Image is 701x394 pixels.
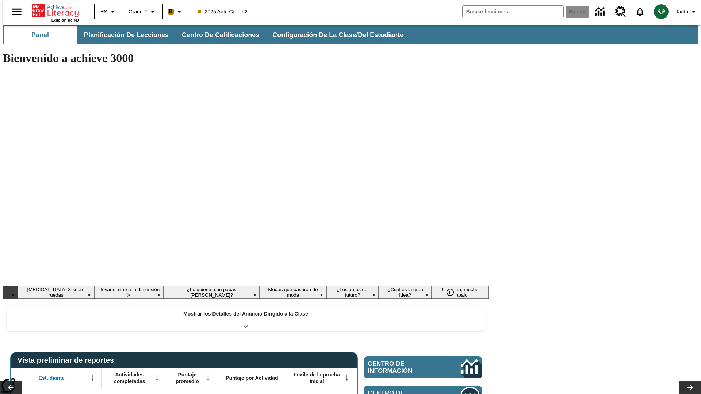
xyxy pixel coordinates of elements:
button: Lenguaje: ES, Selecciona un idioma [97,5,120,18]
button: Grado: Grado 2, Elige un grado [126,5,160,18]
button: Centro de calificaciones [176,26,265,44]
span: Lexile de la prueba inicial [290,371,344,385]
span: Puntaje por Actividad [226,375,278,381]
span: 2025 Auto Grade 2 [198,8,248,16]
a: Centro de información [364,356,482,378]
div: Subbarra de navegación [3,26,410,44]
a: Notificaciones [631,2,650,21]
span: Actividades completadas [106,371,154,385]
button: Diapositiva 5 ¿Los autos del futuro? [326,286,379,299]
button: Abrir menú [152,372,162,383]
button: Carrusel de lecciones, seguir [679,381,701,394]
button: Diapositiva 7 Una idea, mucho trabajo [432,286,489,299]
button: Abrir menú [203,372,214,383]
span: Centro de información [368,360,436,375]
span: Tauto [676,8,688,16]
div: Subbarra de navegación [3,25,698,44]
button: Diapositiva 2 Llevar el cine a la dimensión X [94,286,164,299]
div: Pausar [443,286,465,299]
button: Boost El color de la clase es anaranjado claro. Cambiar el color de la clase. [165,5,187,18]
button: Abrir el menú lateral [6,1,27,23]
button: Diapositiva 3 ¿Lo quieres con papas fritas? [164,286,260,299]
button: Abrir menú [87,372,98,383]
h1: Bienvenido a achieve 3000 [3,51,489,65]
a: Centro de recursos, Se abrirá en una pestaña nueva. [611,2,631,22]
p: Mostrar los Detalles del Anuncio Dirigido a la Clase [183,310,308,318]
span: Grado 2 [129,8,147,16]
button: Perfil/Configuración [673,5,701,18]
button: Diapositiva 4 Modas que pasaron de moda [260,286,326,299]
span: Estudiante [39,375,65,381]
button: Configuración de la clase/del estudiante [267,26,409,44]
a: Centro de información [591,2,611,22]
img: avatar image [654,4,669,19]
button: Pausar [443,286,457,299]
div: Portada [32,3,79,22]
button: Planificación de lecciones [78,26,175,44]
a: Portada [32,3,79,18]
span: Edición de NJ [51,18,79,22]
input: Buscar campo [463,6,563,18]
span: ES [100,8,107,16]
button: Diapositiva 6 ¿Cuál es la gran idea? [379,286,432,299]
button: Escoja un nuevo avatar [650,2,673,21]
span: Puntaje promedio [170,371,205,385]
button: Panel [4,26,77,44]
span: B [169,7,173,16]
span: Vista preliminar de reportes [18,356,118,364]
button: Abrir menú [341,372,352,383]
div: Mostrar los Detalles del Anuncio Dirigido a la Clase [7,306,485,331]
button: Diapositiva 1 Rayos X sobre ruedas [18,286,94,299]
